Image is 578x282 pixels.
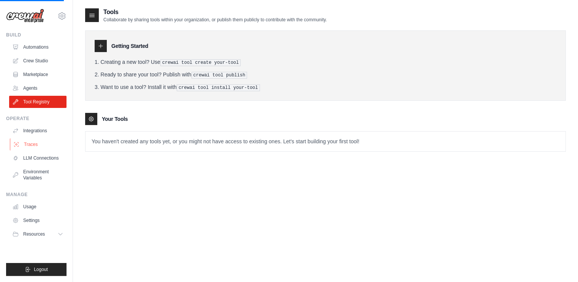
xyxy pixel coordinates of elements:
button: Resources [9,228,67,240]
div: Build [6,32,67,38]
h3: Your Tools [102,115,128,123]
a: Automations [9,41,67,53]
button: Logout [6,263,67,276]
a: Integrations [9,125,67,137]
li: Ready to share your tool? Publish with [95,71,556,79]
a: Marketplace [9,68,67,81]
a: Tool Registry [9,96,67,108]
a: Environment Variables [9,166,67,184]
pre: crewai tool create your-tool [160,59,241,66]
a: LLM Connections [9,152,67,164]
img: Logo [6,9,44,23]
p: Collaborate by sharing tools within your organization, or publish them publicly to contribute wit... [103,17,327,23]
a: Traces [10,138,67,151]
h3: Getting Started [111,42,148,50]
span: Resources [23,231,45,237]
a: Agents [9,82,67,94]
a: Settings [9,214,67,227]
pre: crewai tool publish [192,72,247,79]
li: Want to use a tool? Install it with [95,83,556,91]
span: Logout [34,266,48,272]
p: You haven't created any tools yet, or you might not have access to existing ones. Let's start bui... [86,131,565,151]
a: Crew Studio [9,55,67,67]
li: Creating a new tool? Use [95,58,556,66]
pre: crewai tool install your-tool [177,84,260,91]
h2: Tools [103,8,327,17]
div: Manage [6,192,67,198]
a: Usage [9,201,67,213]
div: Operate [6,116,67,122]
